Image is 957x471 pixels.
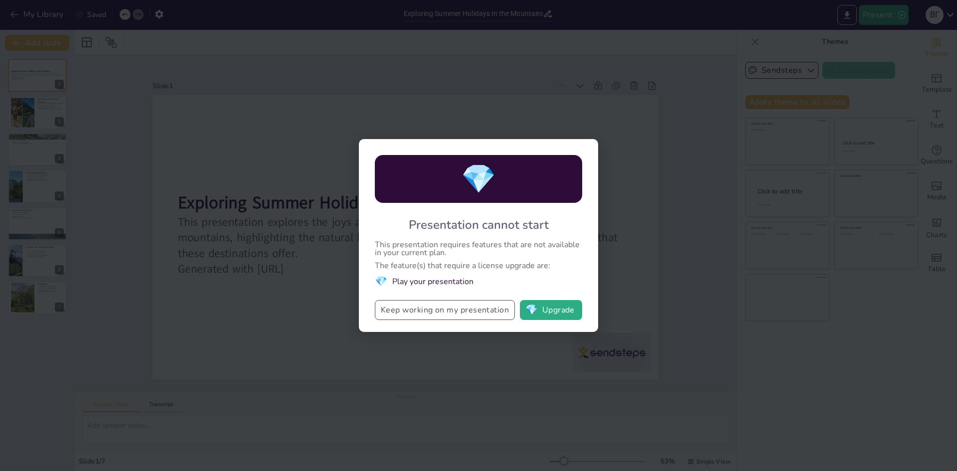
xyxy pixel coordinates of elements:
[375,275,387,288] span: diamond
[375,262,582,270] div: The feature(s) that require a license upgrade are:
[525,305,538,315] span: diamond
[375,300,515,320] button: Keep working on my presentation
[375,275,582,288] li: Play your presentation
[375,241,582,257] div: This presentation requires features that are not available in your current plan.
[409,217,549,233] div: Presentation cannot start
[520,300,582,320] button: diamondUpgrade
[461,160,496,198] span: diamond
